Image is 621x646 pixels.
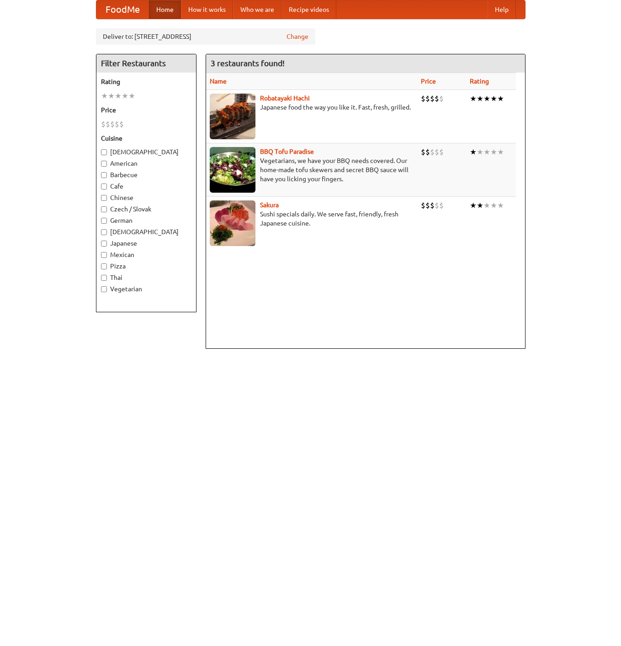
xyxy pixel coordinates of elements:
[470,78,489,85] a: Rating
[115,119,119,129] li: $
[488,0,516,19] a: Help
[149,0,181,19] a: Home
[421,147,425,157] li: $
[101,206,107,212] input: Czech / Slovak
[101,286,107,292] input: Vegetarian
[101,119,106,129] li: $
[119,119,124,129] li: $
[101,159,191,168] label: American
[477,147,483,157] li: ★
[425,147,430,157] li: $
[101,216,191,225] label: German
[101,218,107,224] input: German
[101,284,191,294] label: Vegetarian
[101,263,107,269] input: Pizza
[470,94,477,104] li: ★
[110,119,115,129] li: $
[101,184,107,189] input: Cafe
[490,147,497,157] li: ★
[435,94,439,104] li: $
[128,91,135,101] li: ★
[101,195,107,201] input: Chinese
[101,149,107,155] input: [DEMOGRAPHIC_DATA]
[101,250,191,259] label: Mexican
[435,200,439,210] li: $
[425,200,430,210] li: $
[101,147,191,157] label: [DEMOGRAPHIC_DATA]
[210,103,414,112] p: Japanese food the way you like it. Fast, fresh, grilled.
[101,275,107,281] input: Thai
[260,95,310,102] a: Robatayaki Hachi
[101,227,191,236] label: [DEMOGRAPHIC_DATA]
[101,262,191,271] label: Pizza
[101,170,191,179] label: Barbecue
[101,193,191,202] label: Chinese
[483,147,490,157] li: ★
[425,94,430,104] li: $
[101,182,191,191] label: Cafe
[101,134,191,143] h5: Cuisine
[210,94,255,139] img: robatayaki.jpg
[101,205,191,214] label: Czech / Slovak
[435,147,439,157] li: $
[210,156,414,184] p: Vegetarians, we have your BBQ needs covered. Our home-made tofu skewers and secret BBQ sauce will...
[470,147,477,157] li: ★
[101,91,108,101] li: ★
[101,172,107,178] input: Barbecue
[260,148,314,155] a: BBQ Tofu Paradise
[490,200,497,210] li: ★
[101,241,107,247] input: Japanese
[101,229,107,235] input: [DEMOGRAPHIC_DATA]
[210,210,414,228] p: Sushi specials daily. We serve fast, friendly, fresh Japanese cuisine.
[101,77,191,86] h5: Rating
[421,200,425,210] li: $
[211,59,285,68] ng-pluralize: 3 restaurants found!
[233,0,281,19] a: Who we are
[106,119,110,129] li: $
[483,94,490,104] li: ★
[477,200,483,210] li: ★
[210,147,255,193] img: tofuparadise.jpg
[101,239,191,248] label: Japanese
[101,161,107,167] input: American
[122,91,128,101] li: ★
[497,147,504,157] li: ★
[439,94,444,104] li: $
[439,200,444,210] li: $
[96,0,149,19] a: FoodMe
[210,200,255,246] img: sakura.jpg
[108,91,115,101] li: ★
[430,147,435,157] li: $
[430,200,435,210] li: $
[96,28,315,45] div: Deliver to: [STREET_ADDRESS]
[260,201,279,209] a: Sakura
[281,0,336,19] a: Recipe videos
[101,273,191,282] label: Thai
[421,94,425,104] li: $
[470,200,477,210] li: ★
[439,147,444,157] li: $
[477,94,483,104] li: ★
[287,32,308,41] a: Change
[101,252,107,258] input: Mexican
[497,94,504,104] li: ★
[490,94,497,104] li: ★
[115,91,122,101] li: ★
[421,78,436,85] a: Price
[101,105,191,115] h5: Price
[96,54,196,73] h4: Filter Restaurants
[497,200,504,210] li: ★
[430,94,435,104] li: $
[210,78,227,85] a: Name
[483,200,490,210] li: ★
[181,0,233,19] a: How it works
